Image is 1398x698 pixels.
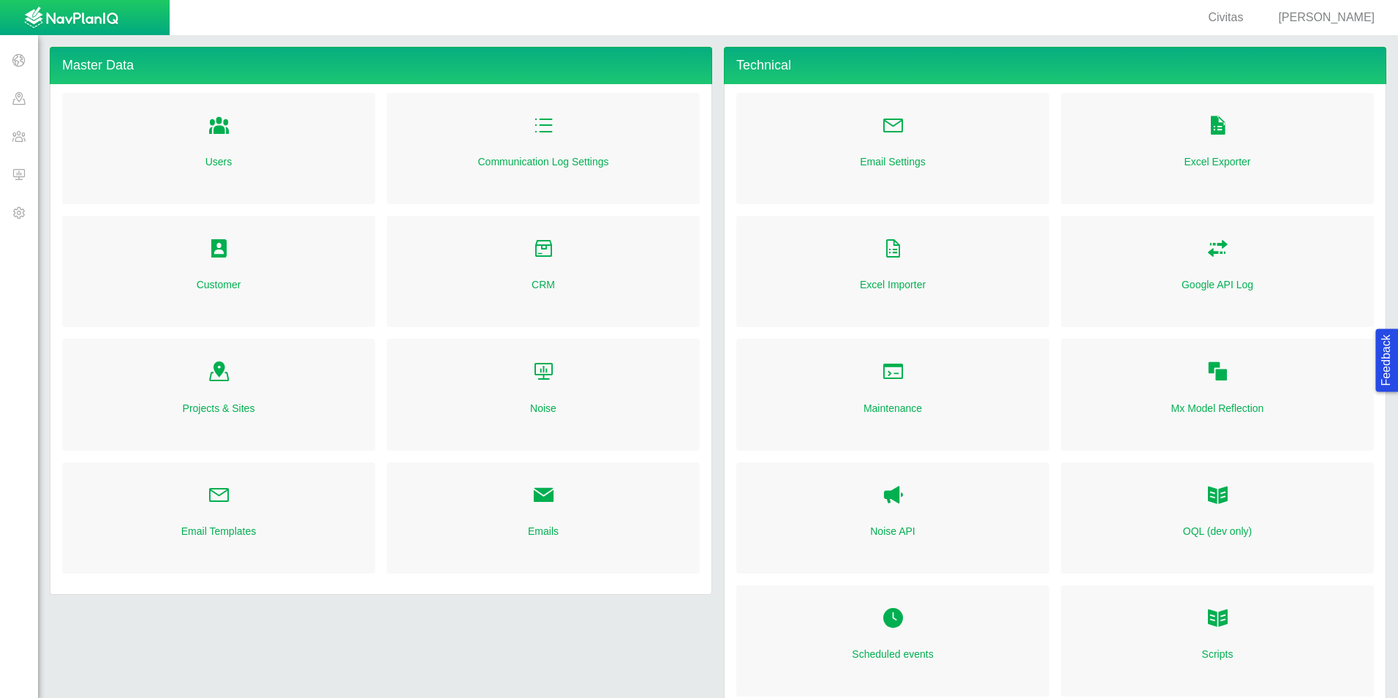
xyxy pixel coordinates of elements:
a: Mx Model Reflection [1171,401,1264,416]
a: Folder Open Icon [882,603,904,635]
a: Emails [528,524,559,538]
a: Projects & Sites [183,401,255,416]
a: Noise API [882,480,904,512]
span: [PERSON_NAME] [1278,11,1375,23]
div: OQL OQL (dev only) [1061,462,1374,574]
span: Civitas [1208,11,1243,23]
div: Folder Open Icon Scheduled events [736,585,1049,697]
div: Noise API Noise API [736,462,1049,574]
a: OQL (dev only) [1183,524,1252,538]
a: Scheduled events [852,647,933,661]
a: Folder Open Icon [882,356,904,389]
a: Email Settings [860,154,925,169]
a: Noise API [870,524,915,538]
a: Maintenance [864,401,922,416]
a: Folder Open Icon [1206,603,1229,635]
div: Folder Open Icon Customer [62,216,375,327]
a: Folder Open Icon [208,356,230,389]
div: Folder Open Icon Communication Log Settings [387,93,700,204]
a: Folder Open Icon [532,110,555,143]
div: Folder Open Icon Excel Exporter [1061,93,1374,204]
a: Folder Open Icon [1206,356,1229,389]
a: Folder Open Icon [882,110,904,143]
div: Folder Open Icon Google API Log [1061,216,1374,327]
a: Excel Exporter [1184,154,1250,169]
a: Scripts [1202,647,1233,661]
a: Folder Open Icon [882,233,904,266]
button: Feedback [1375,329,1398,391]
a: Users [205,154,233,169]
a: Email Templates [181,524,256,538]
a: Excel Importer [860,277,926,292]
a: Google API Log [1182,277,1253,292]
div: Folder Open Icon Maintenance [736,339,1049,450]
a: Noise [530,401,556,416]
a: Folder Open Icon [532,356,555,389]
div: Folder Open Icon Users [62,93,375,204]
div: Folder Open Icon Scripts [1061,585,1374,697]
img: UrbanGroupSolutionsTheme$USG_Images$logo.png [24,7,118,30]
div: Folder Open Icon Emails [387,462,700,574]
div: Folder Open Icon CRM [387,216,700,327]
h4: Technical [724,47,1386,84]
div: Folder Open Icon Mx Model Reflection [1061,339,1374,450]
a: Folder Open Icon [532,233,555,266]
a: Folder Open Icon [1206,233,1229,266]
div: Folder Open Icon Projects & Sites [62,339,375,450]
a: Folder Open Icon [208,480,230,512]
a: Customer [197,277,241,292]
h4: Master Data [50,47,712,84]
div: Folder Open Icon Excel Importer [736,216,1049,327]
a: Communication Log Settings [478,154,609,169]
a: Folder Open Icon [532,480,555,512]
div: Folder Open Icon Email Settings [736,93,1049,204]
a: Folder Open Icon [208,233,230,266]
div: Folder Open Icon Noise [387,339,700,450]
a: Folder Open Icon [1206,110,1229,143]
div: Folder Open Icon Email Templates [62,462,375,574]
a: Folder Open Icon [208,110,230,143]
a: CRM [532,277,555,292]
div: [PERSON_NAME] [1261,10,1380,26]
a: OQL [1206,480,1229,512]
